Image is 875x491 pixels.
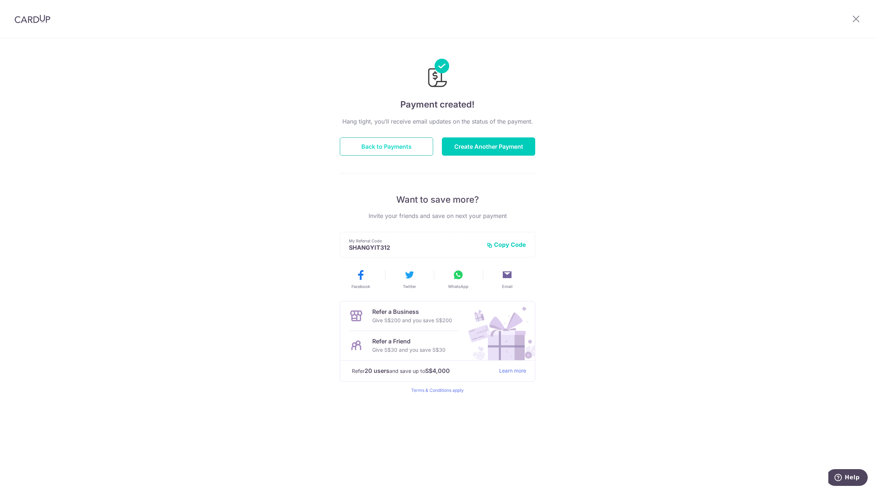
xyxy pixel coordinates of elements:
[411,387,464,393] a: Terms & Conditions apply
[502,284,513,289] span: Email
[486,269,529,289] button: Email
[403,284,416,289] span: Twitter
[487,241,526,248] button: Copy Code
[340,211,535,220] p: Invite your friends and save on next your payment
[426,59,449,89] img: Payments
[437,269,480,289] button: WhatsApp
[388,269,431,289] button: Twitter
[499,366,526,375] a: Learn more
[448,284,468,289] span: WhatsApp
[349,238,481,244] p: My Referral Code
[340,137,433,156] button: Back to Payments
[365,366,389,375] strong: 20 users
[15,15,50,23] img: CardUp
[461,301,535,360] img: Refer
[340,98,535,111] h4: Payment created!
[340,117,535,126] p: Hang tight, you’ll receive email updates on the status of the payment.
[372,337,446,346] p: Refer a Friend
[442,137,535,156] button: Create Another Payment
[372,307,452,316] p: Refer a Business
[372,346,446,354] p: Give S$30 and you save S$30
[828,469,868,487] iframe: Opens a widget where you can find more information
[352,366,493,375] p: Refer and save up to
[339,269,382,289] button: Facebook
[340,194,535,206] p: Want to save more?
[425,366,450,375] strong: S$4,000
[351,284,370,289] span: Facebook
[372,316,452,325] p: Give S$200 and you save S$200
[349,244,481,251] p: SHANGYIT312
